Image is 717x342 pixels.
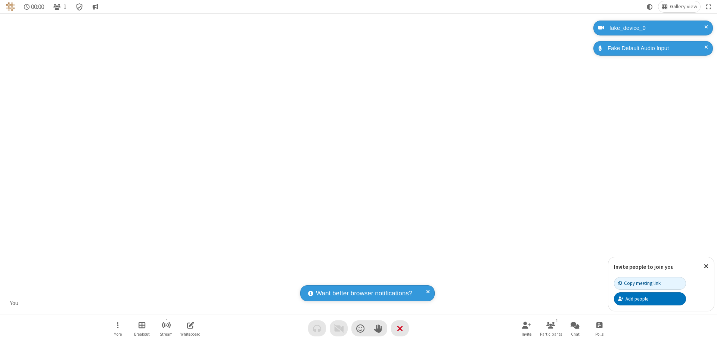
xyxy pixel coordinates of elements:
[369,320,387,336] button: Raise hand
[540,332,562,336] span: Participants
[644,1,656,12] button: Using system theme
[180,332,201,336] span: Whiteboard
[308,320,326,336] button: Audio problem - check your Internet connection or call by phone
[564,318,586,339] button: Open chat
[515,318,538,339] button: Invite participants (⌘+Shift+I)
[595,332,603,336] span: Polls
[134,332,150,336] span: Breakout
[605,44,707,53] div: Fake Default Audio Input
[63,3,66,10] span: 1
[7,299,21,308] div: You
[614,263,674,270] label: Invite people to join you
[316,289,412,298] span: Want better browser notifications?
[351,320,369,336] button: Send a reaction
[588,318,611,339] button: Open poll
[131,318,153,339] button: Manage Breakout Rooms
[50,1,69,12] button: Open participant list
[155,318,177,339] button: Start streaming
[670,4,697,10] span: Gallery view
[106,318,129,339] button: Open menu
[89,1,101,12] button: Conversation
[571,332,580,336] span: Chat
[698,257,714,276] button: Close popover
[540,318,562,339] button: Open participant list
[6,2,15,11] img: QA Selenium DO NOT DELETE OR CHANGE
[31,3,44,10] span: 00:00
[522,332,531,336] span: Invite
[72,1,87,12] div: Meeting details Encryption enabled
[703,1,714,12] button: Fullscreen
[391,320,409,336] button: End or leave meeting
[160,332,173,336] span: Stream
[607,24,707,32] div: fake_device_0
[114,332,122,336] span: More
[658,1,700,12] button: Change layout
[179,318,202,339] button: Open shared whiteboard
[21,1,47,12] div: Timer
[330,320,348,336] button: Video
[618,280,661,287] div: Copy meeting link
[554,317,560,324] div: 1
[614,277,686,290] button: Copy meeting link
[614,292,686,305] button: Add people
